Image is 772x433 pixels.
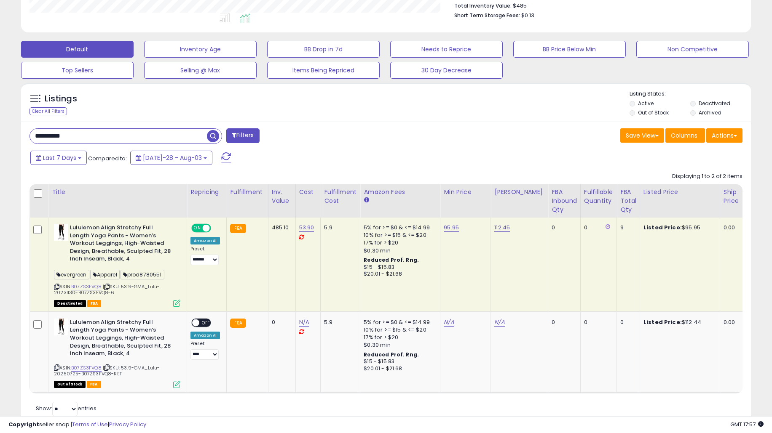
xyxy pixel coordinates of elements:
button: Inventory Age [144,41,257,58]
span: | SKU: 53.9-GMA_Lulu-20231130-B07ZS3FVQ8-6 [54,283,160,296]
div: $15 - $15.83 [364,358,434,365]
button: Last 7 Days [30,151,87,165]
button: Default [21,41,134,58]
a: 95.95 [444,223,459,232]
div: 5% for >= $0 & <= $14.99 [364,319,434,326]
b: Total Inventory Value: [454,2,512,9]
button: Top Sellers [21,62,134,79]
div: $0.30 min [364,247,434,255]
p: Listing States: [630,90,751,98]
div: 0.00 [724,224,737,231]
div: Inv. value [272,188,292,205]
div: $0.30 min [364,341,434,349]
div: Amazon Fees [364,188,437,197]
label: Archived [699,109,721,116]
div: $20.01 - $21.68 [364,365,434,372]
label: Deactivated [699,100,730,107]
span: Apparel [90,270,120,279]
b: Lululemon Align Stretchy Full Length Yoga Pants - Women’s Workout Leggings, High-Waisted Design, ... [70,224,172,265]
div: 0 [552,319,574,326]
small: FBA [230,224,246,233]
a: 112.45 [494,223,510,232]
a: Terms of Use [72,420,108,428]
span: FBA [87,300,102,307]
div: Fulfillment [230,188,264,197]
div: Repricing [190,188,223,197]
a: B07ZS3FVQ8 [71,364,102,372]
div: Displaying 1 to 2 of 2 items [672,173,743,181]
div: Amazon AI [190,237,220,244]
div: Preset: [190,341,220,360]
div: $95.95 [643,224,713,231]
small: Amazon Fees. [364,197,369,204]
div: FBA Total Qty [620,188,636,214]
div: 5.9 [324,319,354,326]
div: $20.01 - $21.68 [364,271,434,278]
div: Min Price [444,188,487,197]
a: Privacy Policy [109,420,146,428]
b: Listed Price: [643,223,682,231]
button: BB Price Below Min [513,41,626,58]
div: Fulfillment Cost [324,188,357,205]
button: Actions [706,128,743,143]
div: 0 [584,319,610,326]
img: 31K0tWND35L._SL40_.jpg [54,224,68,241]
h5: Listings [45,93,77,105]
button: Columns [665,128,705,143]
div: 5.9 [324,224,354,231]
div: [PERSON_NAME] [494,188,544,197]
span: | SKU: 53.9-GMA_Lulu-20250725-B07ZS3FVQ8-RET [54,364,160,377]
div: 17% for > $20 [364,334,434,341]
b: Reduced Prof. Rng. [364,256,419,263]
a: N/A [299,318,309,327]
div: seller snap | | [8,421,146,429]
button: Needs to Reprice [390,41,503,58]
span: Show: entries [36,404,96,412]
span: evergreen [54,270,89,279]
div: $112.44 [643,319,713,326]
span: OFF [199,319,213,326]
div: 485.10 [272,224,289,231]
a: N/A [494,318,504,327]
span: FBA [87,381,101,388]
div: Cost [299,188,317,197]
button: Non Competitive [636,41,749,58]
button: Filters [226,128,259,143]
div: 9 [620,224,633,231]
a: 53.90 [299,223,314,232]
div: 5% for >= $0 & <= $14.99 [364,224,434,231]
span: OFF [210,225,223,232]
div: 0 [584,224,610,231]
div: 0 [620,319,633,326]
span: 2025-08-11 17:57 GMT [730,420,764,428]
div: Title [52,188,183,197]
b: Short Term Storage Fees: [454,12,520,19]
button: 30 Day Decrease [390,62,503,79]
div: Preset: [190,246,220,265]
div: Amazon AI [190,332,220,339]
button: Selling @ Max [144,62,257,79]
div: Ship Price [724,188,740,205]
div: 0 [272,319,289,326]
div: 0.00 [724,319,737,326]
span: All listings that are currently out of stock and unavailable for purchase on Amazon [54,381,86,388]
div: 0 [552,224,574,231]
div: ASIN: [54,224,180,306]
a: B07ZS3FVQ8 [71,283,102,290]
small: FBA [230,319,246,328]
img: 31K0tWND35L._SL40_.jpg [54,319,68,335]
b: Reduced Prof. Rng. [364,351,419,358]
div: Listed Price [643,188,716,197]
div: Fulfillable Quantity [584,188,613,205]
div: 10% for >= $15 & <= $20 [364,231,434,239]
label: Active [638,100,654,107]
a: N/A [444,318,454,327]
div: $15 - $15.83 [364,264,434,271]
span: Compared to: [88,154,127,162]
span: ON [192,225,203,232]
div: Clear All Filters [29,107,67,115]
button: Items Being Repriced [267,62,380,79]
b: Lululemon Align Stretchy Full Length Yoga Pants - Women’s Workout Leggings, High-Waisted Design, ... [70,319,172,360]
span: Last 7 Days [43,154,76,162]
span: $0.13 [521,11,534,19]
